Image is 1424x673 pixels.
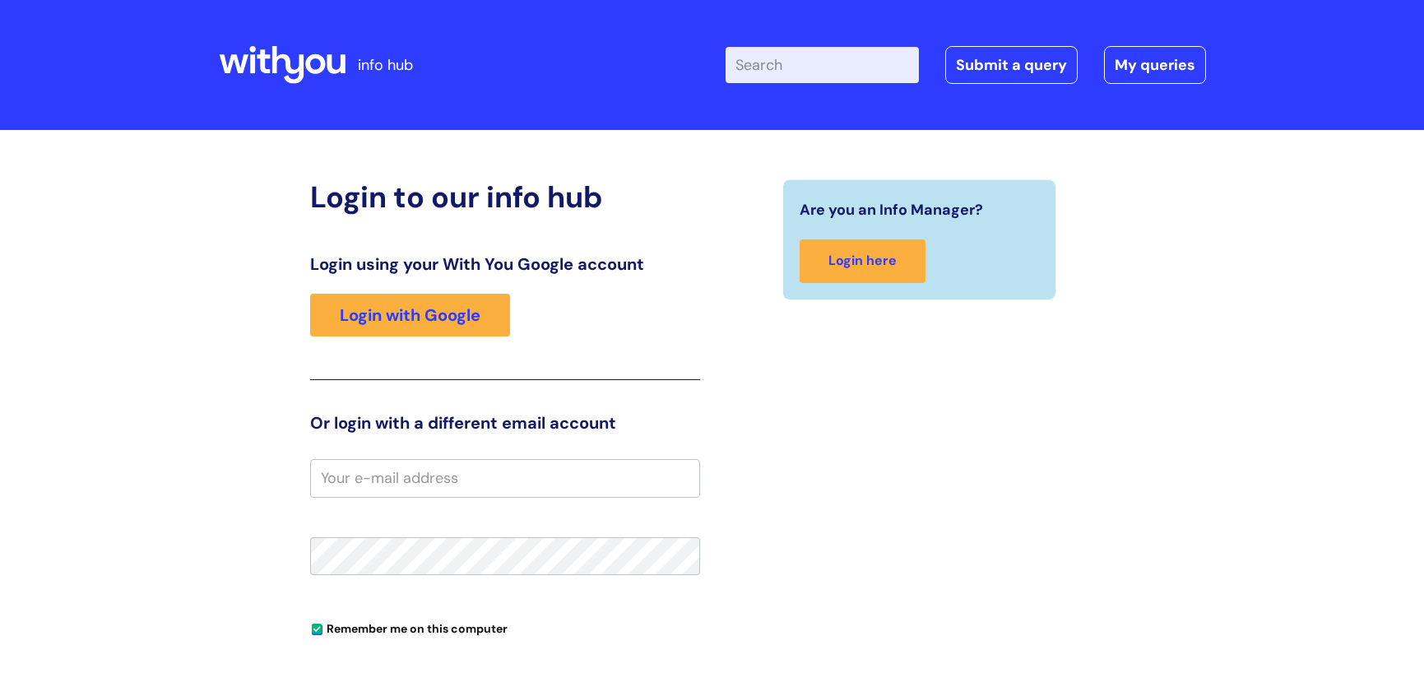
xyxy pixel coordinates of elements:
[358,52,413,78] p: info hub
[1104,46,1206,84] a: My queries
[800,197,983,223] span: Are you an Info Manager?
[800,239,925,283] a: Login here
[310,615,700,641] div: You can uncheck this option if you're logging in from a shared device
[310,459,700,497] input: Your e-mail address
[726,47,919,83] input: Search
[312,624,322,635] input: Remember me on this computer
[310,294,510,336] a: Login with Google
[310,618,508,636] label: Remember me on this computer
[310,254,700,274] h3: Login using your With You Google account
[945,46,1078,84] a: Submit a query
[310,413,700,433] h3: Or login with a different email account
[310,179,700,215] h2: Login to our info hub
